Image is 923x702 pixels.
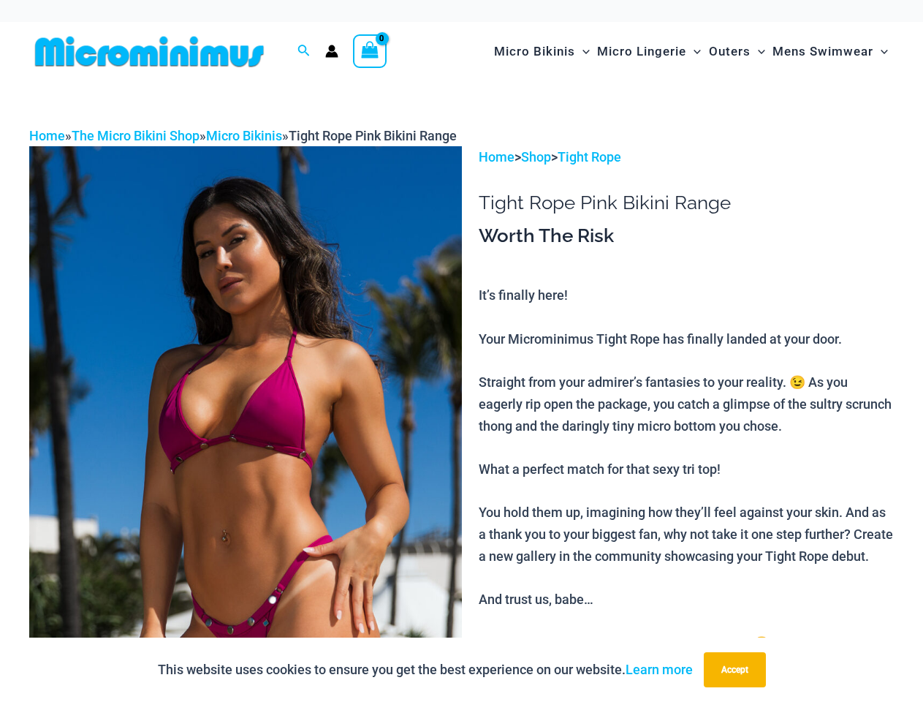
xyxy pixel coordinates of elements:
[72,128,200,143] a: The Micro Bikini Shop
[593,29,704,74] a: Micro LingerieMenu ToggleMenu Toggle
[597,33,686,70] span: Micro Lingerie
[479,192,894,214] h1: Tight Rope Pink Bikini Range
[769,29,892,74] a: Mens SwimwearMenu ToggleMenu Toggle
[626,662,693,677] a: Learn more
[705,29,769,74] a: OutersMenu ToggleMenu Toggle
[353,34,387,68] a: View Shopping Cart, empty
[521,149,551,165] a: Shop
[490,29,593,74] a: Micro BikinisMenu ToggleMenu Toggle
[488,27,894,76] nav: Site Navigation
[709,33,751,70] span: Outers
[479,149,514,165] a: Home
[558,149,621,165] a: Tight Rope
[751,33,765,70] span: Menu Toggle
[297,42,311,61] a: Search icon link
[289,128,457,143] span: Tight Rope Pink Bikini Range
[704,652,766,687] button: Accept
[325,45,338,58] a: Account icon link
[158,659,693,681] p: This website uses cookies to ensure you get the best experience on our website.
[29,128,65,143] a: Home
[772,33,873,70] span: Mens Swimwear
[29,128,457,143] span: » » »
[479,284,894,654] p: It’s finally here! Your Microminimus Tight Rope has finally landed at your door. Straight from yo...
[494,33,575,70] span: Micro Bikinis
[575,33,590,70] span: Menu Toggle
[479,146,894,168] p: > >
[206,128,282,143] a: Micro Bikinis
[29,35,270,68] img: MM SHOP LOGO FLAT
[686,33,701,70] span: Menu Toggle
[479,224,894,249] h3: Worth The Risk
[873,33,888,70] span: Menu Toggle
